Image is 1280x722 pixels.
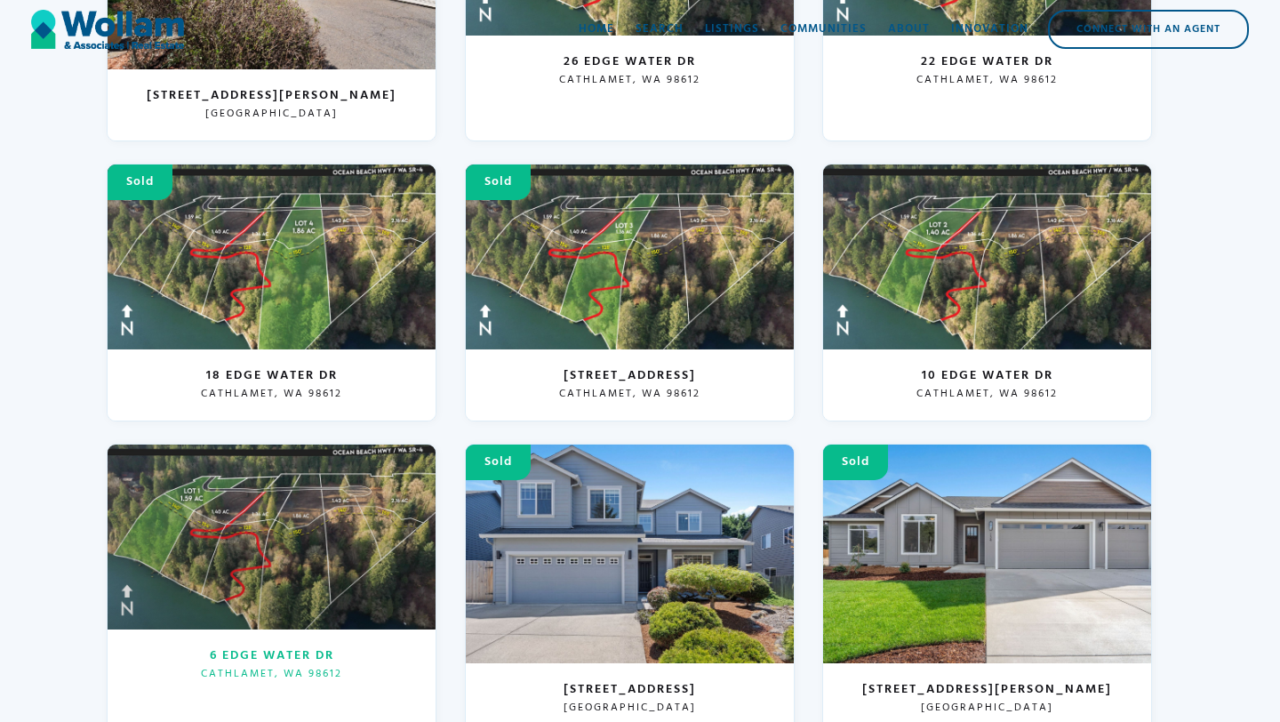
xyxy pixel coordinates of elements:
[1048,10,1249,49] a: Connect with an Agent
[564,53,696,71] h3: 26 Edge Water Dr
[579,20,614,38] div: Home
[877,3,940,56] a: About
[822,164,1152,421] a: 10 Edge Water DrCathlamet, WA 98612
[916,388,1058,400] h3: Cathlamet, WA 98612
[559,74,700,86] h3: Cathlamet, WA 98612
[705,20,759,38] div: Listings
[888,20,930,38] div: About
[564,367,696,385] h3: [STREET_ADDRESS]
[564,681,696,699] h3: [STREET_ADDRESS]
[780,20,867,38] div: Communities
[940,3,1039,56] a: Innovation
[636,20,684,38] div: Search
[201,388,342,400] h3: Cathlamet, WA 98612
[205,108,338,120] h3: [GEOGRAPHIC_DATA]
[107,164,436,421] a: Sold18 Edge Water DrCathlamet, WA 98612
[625,3,694,56] a: Search
[564,702,696,714] h3: [GEOGRAPHIC_DATA]
[201,668,342,680] h3: Cathlamet, WA 98612
[862,681,1112,699] h3: [STREET_ADDRESS][PERSON_NAME]
[951,20,1028,38] div: Innovation
[916,74,1058,86] h3: Cathlamet, WA 98612
[1050,12,1247,47] div: Connect with an Agent
[694,3,770,56] a: Listings
[770,3,877,56] a: Communities
[147,87,396,105] h3: [STREET_ADDRESS][PERSON_NAME]
[31,3,184,56] a: home
[210,647,334,665] h3: 6 Edge Water Dr
[922,367,1053,385] h3: 10 Edge Water Dr
[921,702,1053,714] h3: [GEOGRAPHIC_DATA]
[465,164,795,421] a: Sold[STREET_ADDRESS]Cathlamet, WA 98612
[206,367,338,385] h3: 18 Edge Water Dr
[921,53,1053,71] h3: 22 Edge Water Dr
[568,3,625,56] a: Home
[559,388,700,400] h3: Cathlamet, WA 98612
